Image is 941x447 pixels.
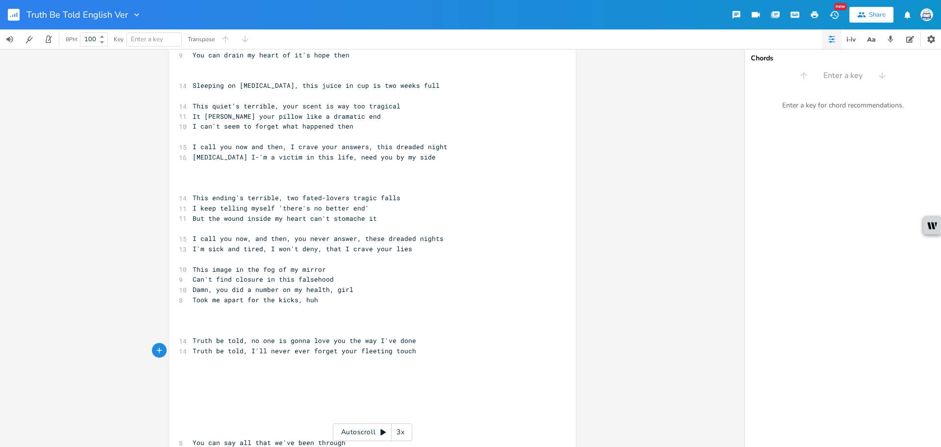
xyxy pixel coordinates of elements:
div: Key [114,36,124,42]
div: Share [869,10,886,19]
button: Share [849,7,893,23]
div: 3x [392,423,409,441]
div: Autoscroll [333,423,412,441]
img: Sign In [920,8,933,21]
span: Truth be told, I'll never ever forget your fleeting touch [193,346,416,355]
span: I can't seem to forget what happened then [193,122,353,131]
span: Enter a key [823,70,863,81]
span: But the wound inside my heart can't stomache it [193,214,377,223]
span: Sleeping on [MEDICAL_DATA], this juice in cup is two weeks full [193,81,440,90]
span: Damn, you did a number on my health, girl [193,285,353,294]
span: I keep telling myself 'there's no better end' [193,204,369,212]
div: Chords [751,55,935,62]
span: I'm sick and tired, I won't deny, that I crave your lies [193,244,412,253]
span: I call you now, and then, you never answer, these dreaded nights [193,234,444,243]
span: Truth Be Told English Ver [26,10,128,19]
span: This quiet's terrible, your scent is way too tragical [193,102,400,110]
button: New [824,6,844,24]
span: You can say all that we've been through [193,438,346,447]
span: It [PERSON_NAME] your pillow like a dramatic end [193,112,381,121]
span: Can't find closure in this falsehood [193,275,334,284]
span: This ending's terrible, two fated-lovers tragic falls [193,193,400,202]
span: Took me apart for the kicks, huh [193,295,318,304]
span: This image in the fog of my mirror [193,265,326,274]
span: You can drain my heart of it's hope then [193,51,349,59]
span: I call you now and then, I crave your answers, this dreaded night [193,142,447,151]
div: New [834,3,847,10]
div: BPM [66,37,77,42]
div: Enter a key for chord recommendations. [745,95,941,116]
span: [MEDICAL_DATA] I-'m a victim in this life, need you by my side [193,153,436,161]
span: Truth be told, no one is gonna love you the way I've done [193,336,416,345]
span: Enter a key [131,35,163,44]
div: Transpose [188,36,215,42]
